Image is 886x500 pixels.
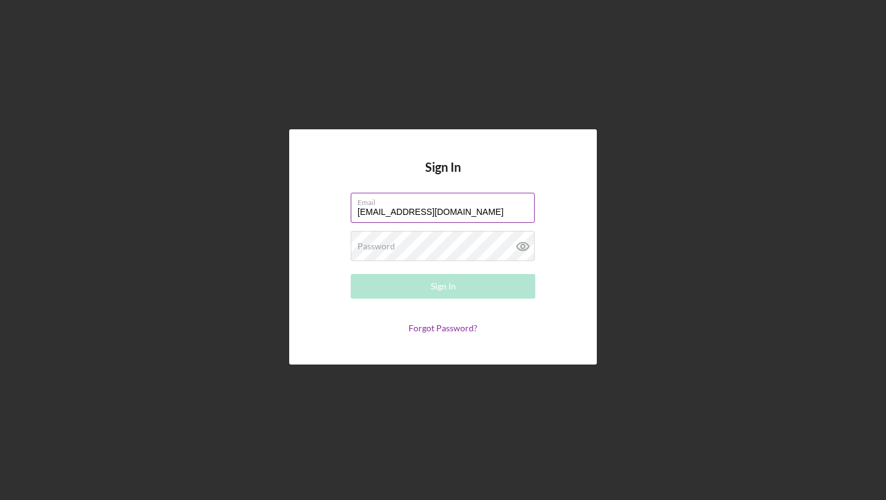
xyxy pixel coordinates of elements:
[351,274,535,299] button: Sign In
[431,274,456,299] div: Sign In
[409,323,477,333] a: Forgot Password?
[357,193,535,207] label: Email
[357,241,395,251] label: Password
[425,160,461,193] h4: Sign In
